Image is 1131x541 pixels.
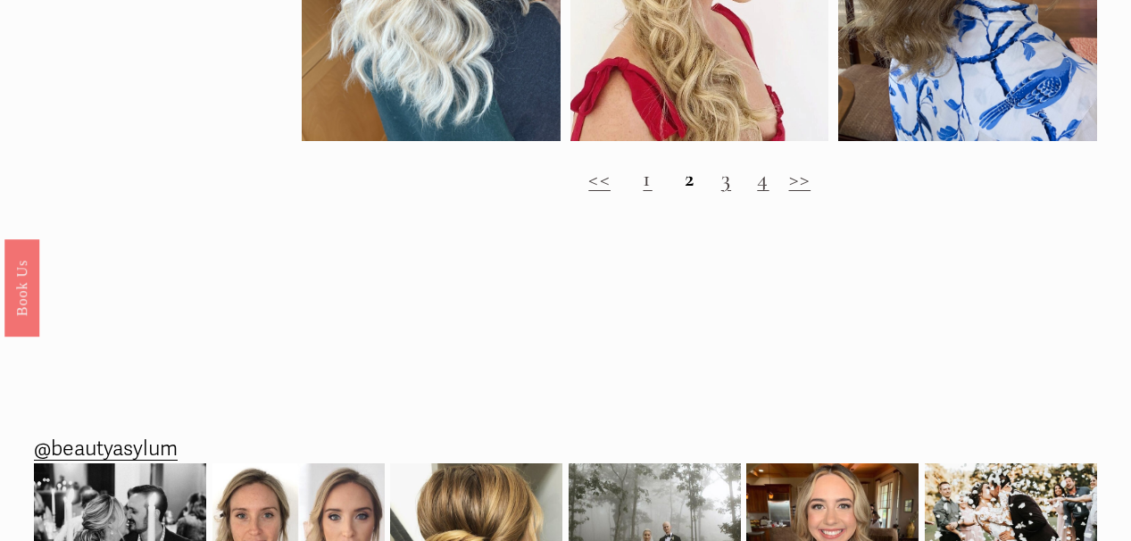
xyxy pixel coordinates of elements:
[757,164,769,192] a: 4
[588,164,611,192] a: <<
[685,164,694,192] strong: 2
[643,164,652,192] a: 1
[721,164,731,192] a: 3
[789,164,811,192] a: >>
[34,430,178,468] a: @beautyasylum
[4,239,39,337] a: Book Us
